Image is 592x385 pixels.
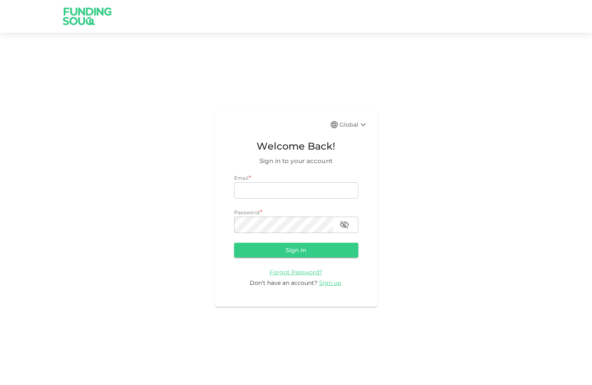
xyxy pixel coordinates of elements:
[234,175,249,181] span: Email
[234,243,358,257] button: Sign in
[340,120,368,130] div: Global
[234,182,358,199] input: email
[270,268,322,276] a: Forgot Password?
[234,217,333,233] input: password
[234,209,260,215] span: Password
[319,279,341,287] span: Sign up
[234,156,358,166] span: Sign in to your account
[234,139,358,154] span: Welcome Back!
[250,279,317,287] span: Don’t have an account?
